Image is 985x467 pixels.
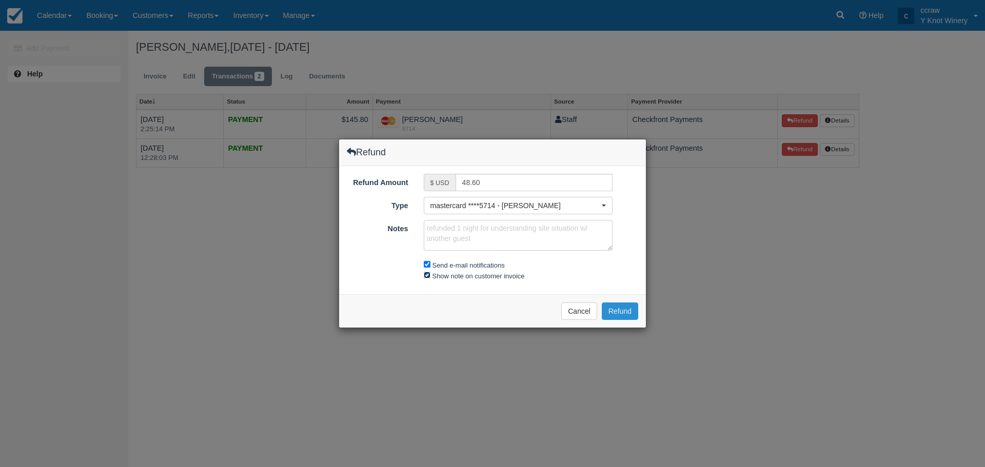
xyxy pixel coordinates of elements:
span: mastercard ****5714 - [PERSON_NAME] [430,200,600,211]
button: Cancel [561,302,597,320]
input: Valid number required. [456,174,613,191]
label: Refund Amount [339,174,416,188]
label: Notes [339,220,416,234]
label: Send e-mail notifications [432,261,505,269]
small: $ USD [430,179,449,187]
label: Show note on customer invoice [432,272,525,280]
button: Refund [602,302,638,320]
label: Type [339,197,416,211]
h4: Refund [347,147,386,157]
button: mastercard ****5714 - [PERSON_NAME] [424,197,613,214]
